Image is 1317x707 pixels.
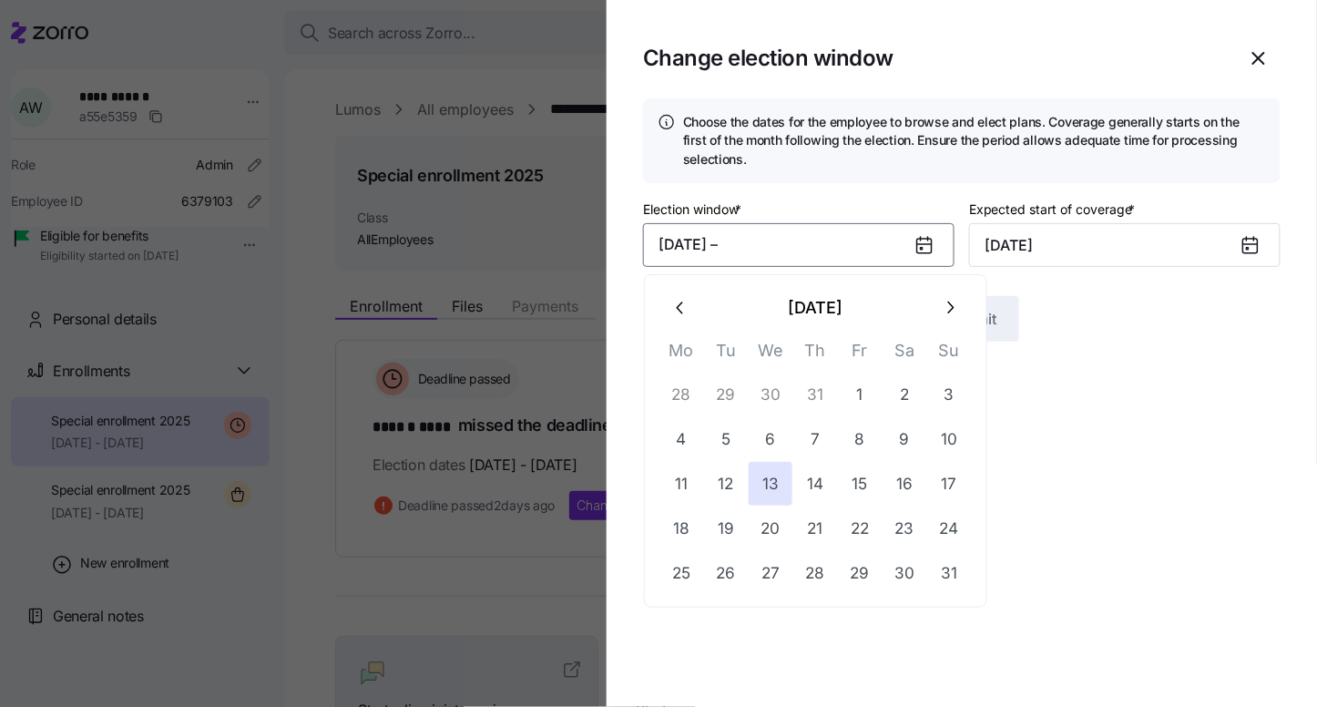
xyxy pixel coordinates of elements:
[793,551,837,595] button: 28 August 2025
[927,373,971,416] button: 3 August 2025
[749,337,793,373] th: We
[659,551,703,595] button: 25 August 2025
[704,337,749,373] th: Tu
[793,417,837,461] button: 7 August 2025
[793,462,837,506] button: 14 August 2025
[927,417,971,461] button: 10 August 2025
[704,551,748,595] button: 26 August 2025
[969,223,1281,267] input: MM/DD/YYYY
[969,200,1139,220] label: Expected start of coverage
[659,417,703,461] button: 4 August 2025
[704,417,748,461] button: 5 August 2025
[883,507,926,550] button: 23 August 2025
[659,507,703,550] button: 18 August 2025
[643,44,1222,72] h1: Change election window
[683,113,1266,169] h4: Choose the dates for the employee to browse and elect plans. Coverage generally starts on the fir...
[643,200,745,220] label: Election window
[838,462,882,506] button: 15 August 2025
[838,551,882,595] button: 29 August 2025
[883,417,926,461] button: 9 August 2025
[749,551,792,595] button: 27 August 2025
[704,373,748,416] button: 29 July 2025
[927,337,972,373] th: Su
[838,337,883,373] th: Fr
[703,286,928,330] button: [DATE]
[883,337,927,373] th: Sa
[838,373,882,416] button: 1 August 2025
[949,308,997,330] span: Submit
[883,373,926,416] button: 2 August 2025
[883,462,926,506] button: 16 August 2025
[838,417,882,461] button: 8 August 2025
[659,337,704,373] th: Mo
[659,462,703,506] button: 11 August 2025
[749,417,792,461] button: 6 August 2025
[749,462,792,506] button: 13 August 2025
[659,373,703,416] button: 28 July 2025
[927,462,971,506] button: 17 August 2025
[643,223,955,267] button: [DATE] –
[704,507,748,550] button: 19 August 2025
[749,373,792,416] button: 30 July 2025
[927,507,971,550] button: 24 August 2025
[927,551,971,595] button: 31 August 2025
[883,551,926,595] button: 30 August 2025
[749,507,792,550] button: 20 August 2025
[838,507,882,550] button: 22 August 2025
[704,462,748,506] button: 12 August 2025
[793,507,837,550] button: 21 August 2025
[793,337,838,373] th: Th
[793,373,837,416] button: 31 July 2025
